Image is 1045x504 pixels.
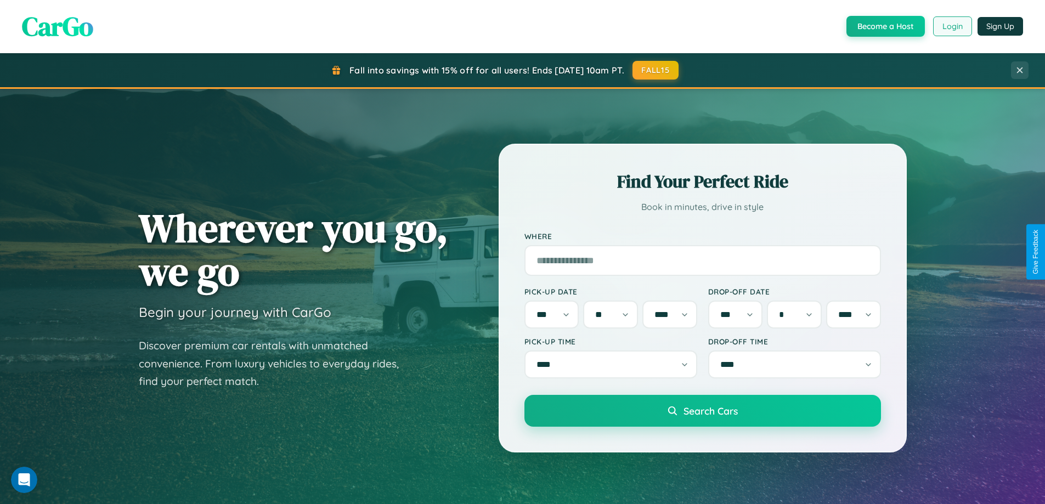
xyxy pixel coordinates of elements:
button: FALL15 [632,61,679,80]
iframe: Intercom live chat [11,467,37,493]
span: Fall into savings with 15% off for all users! Ends [DATE] 10am PT. [349,65,624,76]
button: Search Cars [524,395,881,427]
div: Give Feedback [1032,230,1040,274]
h2: Find Your Perfect Ride [524,169,881,194]
button: Sign Up [978,17,1023,36]
label: Drop-off Time [708,337,881,346]
span: CarGo [22,8,93,44]
label: Pick-up Date [524,287,697,296]
label: Where [524,231,881,241]
button: Become a Host [846,16,925,37]
span: Search Cars [684,405,738,417]
h3: Begin your journey with CarGo [139,304,331,320]
h1: Wherever you go, we go [139,206,448,293]
label: Drop-off Date [708,287,881,296]
p: Book in minutes, drive in style [524,199,881,215]
p: Discover premium car rentals with unmatched convenience. From luxury vehicles to everyday rides, ... [139,337,413,390]
button: Login [933,16,972,36]
label: Pick-up Time [524,337,697,346]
